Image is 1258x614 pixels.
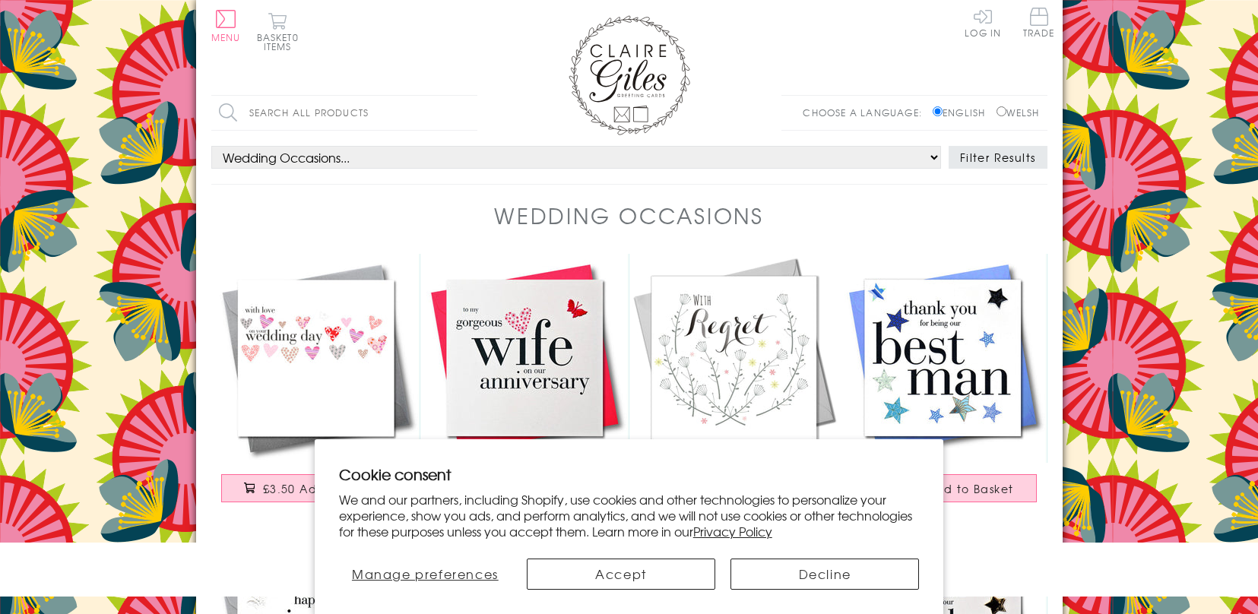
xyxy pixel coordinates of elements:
button: Filter Results [949,146,1047,169]
label: English [933,106,993,119]
h1: Wedding Occasions [494,200,764,231]
a: Wedding Card, Blue Stars, Thank you Best Man, Embellished with a padded star £3.50 Add to Basket [838,254,1047,517]
a: Privacy Policy [693,522,772,540]
a: Log In [965,8,1001,37]
a: Wedding Card, Flowers, With Regret £3.50 Add to Basket [629,254,838,517]
input: Search all products [211,96,477,130]
button: Decline [730,559,919,590]
label: Welsh [997,106,1040,119]
a: Trade [1023,8,1055,40]
img: Wedding Card, Blue Stars, Thank you Best Man, Embellished with a padded star [838,254,1047,463]
span: 0 items [264,30,299,53]
input: Welsh [997,106,1006,116]
h2: Cookie consent [339,464,920,485]
input: English [933,106,943,116]
span: Trade [1023,8,1055,37]
a: Wife Wedding Anniverary Card, Pink Heart, fabric butterfly Embellished £3.50 Add to Basket [420,254,629,517]
button: Manage preferences [339,559,512,590]
span: Menu [211,30,241,44]
p: We and our partners, including Shopify, use cookies and other technologies to personalize your ex... [339,492,920,539]
p: Choose a language: [803,106,930,119]
button: Basket0 items [257,12,299,51]
button: £3.50 Add to Basket [221,474,410,502]
img: Claire Giles Greetings Cards [569,15,690,135]
span: £3.50 Add to Basket [263,481,387,496]
span: £3.50 Add to Basket [890,481,1014,496]
img: Wedding Card, Love Hearts, Eembellished with a fabric butterfly [211,254,420,463]
button: Menu [211,10,241,42]
input: Search [462,96,477,130]
a: Wedding Card, Love Hearts, Eembellished with a fabric butterfly £3.50 Add to Basket [211,254,420,517]
img: Wedding Card, Flowers, With Regret [629,254,838,463]
img: Wife Wedding Anniverary Card, Pink Heart, fabric butterfly Embellished [420,254,629,463]
span: Manage preferences [352,565,499,583]
button: Accept [527,559,715,590]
